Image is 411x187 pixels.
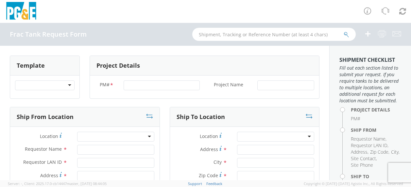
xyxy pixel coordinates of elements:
[17,114,74,120] h3: Ship From Location
[351,136,386,142] li: ,
[40,133,58,139] span: Location
[188,181,202,186] a: Support
[351,142,388,149] li: ,
[23,159,62,165] span: Requestor LAN ID
[200,133,218,139] span: Location
[351,107,401,112] h4: Project Details
[351,174,401,179] h4: Ship To
[351,142,387,148] span: Requestor LAN ID
[200,146,218,152] span: Address
[22,181,23,186] span: ,
[339,57,401,63] h3: Shipment Checklist
[177,114,225,120] h3: Ship To Location
[351,115,360,122] span: PM#
[391,149,400,155] li: ,
[8,181,23,186] span: Server: -
[100,81,110,89] span: PM#
[351,155,377,162] li: ,
[351,149,368,155] span: Address
[10,31,87,38] h4: Frac Tank Request Form
[199,172,218,178] span: Zip Code
[40,172,58,178] span: Address
[351,162,373,168] span: Site Phone
[370,149,389,155] li: ,
[206,181,222,186] a: Feedback
[5,2,38,21] img: pge-logo-06675f144f4cfa6a6814.png
[25,146,62,152] span: Requestor Name
[214,159,222,165] span: City
[391,149,399,155] span: City
[339,65,401,104] span: Fill out each section listed to submit your request. If you require tanks to be delivered to mult...
[17,62,45,69] h3: Template
[351,155,376,161] span: Site Contact
[192,28,356,41] input: Shipment, Tracking or Reference Number (at least 4 chars)
[370,149,388,155] span: Zip Code
[304,181,403,186] span: Copyright © [DATE]-[DATE] Agistix Inc., All Rights Reserved
[351,149,368,155] li: ,
[67,181,107,186] span: master, [DATE] 08:44:05
[351,136,385,142] span: Requestor Name
[214,81,243,89] span: Project Name
[24,181,107,186] span: Client: 2025.17.0-cb14447
[96,62,140,69] h3: Project Details
[351,127,401,132] h4: Ship From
